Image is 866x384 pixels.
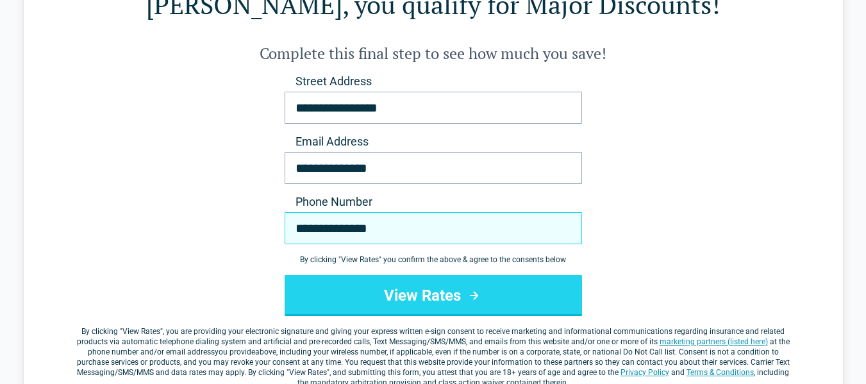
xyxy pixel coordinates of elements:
label: Street Address [285,74,582,89]
a: Terms & Conditions [687,368,754,377]
div: By clicking " View Rates " you confirm the above & agree to the consents below [285,255,582,265]
span: View Rates [122,327,160,336]
a: marketing partners (listed here) [660,337,768,346]
button: View Rates [285,275,582,316]
label: Phone Number [285,194,582,210]
label: Email Address [285,134,582,149]
a: Privacy Policy [620,368,669,377]
h2: Complete this final step to see how much you save! [75,43,792,63]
